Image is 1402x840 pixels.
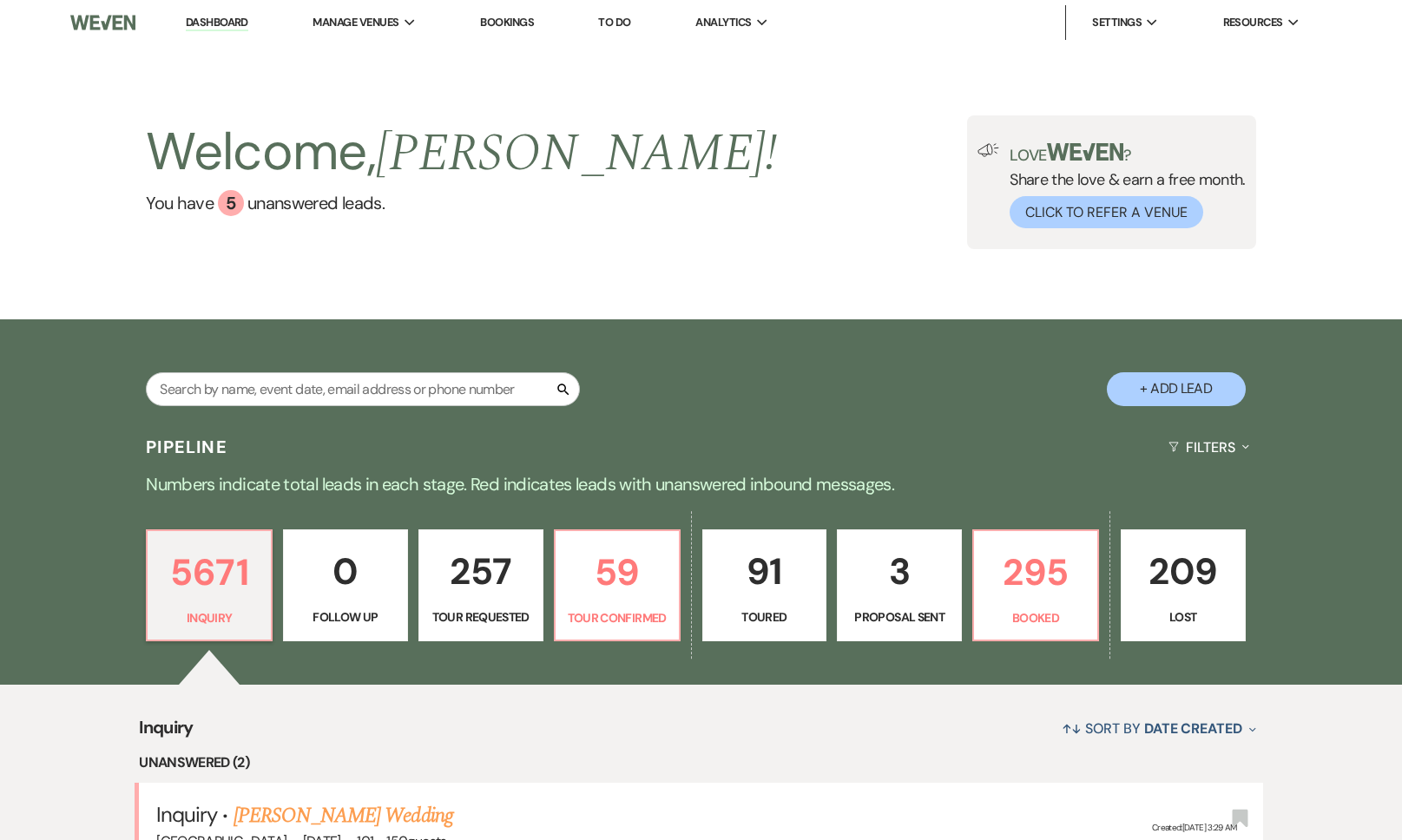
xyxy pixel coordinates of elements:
[1132,542,1234,600] p: 209
[1121,529,1246,642] a: 209Lost
[139,751,1263,774] li: Unanswered (2)
[430,607,532,627] p: Tour Requested
[294,607,397,627] p: Follow Up
[566,543,668,601] p: 59
[480,15,534,30] a: Bookings
[977,143,999,157] img: loud-speaker-illustration.svg
[702,529,827,642] a: 91Toured
[158,543,260,601] p: 5671
[1152,823,1237,834] span: Created: [DATE] 3:29 AM
[972,529,1099,642] a: 295Booked
[294,542,397,600] p: 0
[139,714,194,751] span: Inquiry
[1010,143,1246,163] p: Love ?
[714,542,816,600] p: 91
[1047,143,1124,161] img: weven-logo-green.svg
[598,15,630,30] a: To Do
[430,542,532,600] p: 257
[146,115,777,190] h2: Welcome,
[984,543,1087,601] p: 295
[1062,719,1083,738] span: ↑↓
[848,607,951,627] p: Proposal Sent
[714,607,816,627] p: Toured
[1092,14,1142,31] span: Settings
[76,470,1326,498] p: Numbers indicate total leads in each stage. Red indicates leads with unanswered inbound messages.
[418,529,543,642] a: 257Tour Requested
[1144,719,1242,738] span: Date Created
[1223,14,1283,31] span: Resources
[984,608,1087,627] p: Booked
[554,529,681,642] a: 59Tour Confirmed
[156,801,217,828] span: Inquiry
[186,15,248,31] a: Dashboard
[146,190,777,216] a: You have 5 unanswered leads.
[70,4,136,41] img: Weven Logo
[837,529,962,642] a: 3Proposal Sent
[146,435,227,459] h3: Pipeline
[1107,372,1246,406] button: + Add Lead
[283,529,408,642] a: 0Follow Up
[234,800,453,831] a: [PERSON_NAME] Wedding
[1132,607,1234,627] p: Lost
[376,114,777,194] span: [PERSON_NAME] !
[566,608,668,627] p: Tour Confirmed
[999,143,1246,228] div: Share the love & earn a free month.
[695,14,751,31] span: Analytics
[146,372,580,406] input: Search by name, event date, email address or phone number
[1010,196,1203,228] button: Click to Refer a Venue
[158,608,260,627] p: Inquiry
[848,542,951,600] p: 3
[218,190,244,216] div: 5
[1162,424,1256,470] button: Filters
[313,14,398,31] span: Manage Venues
[1055,705,1263,751] button: Sort By Date Created
[146,529,273,642] a: 5671Inquiry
